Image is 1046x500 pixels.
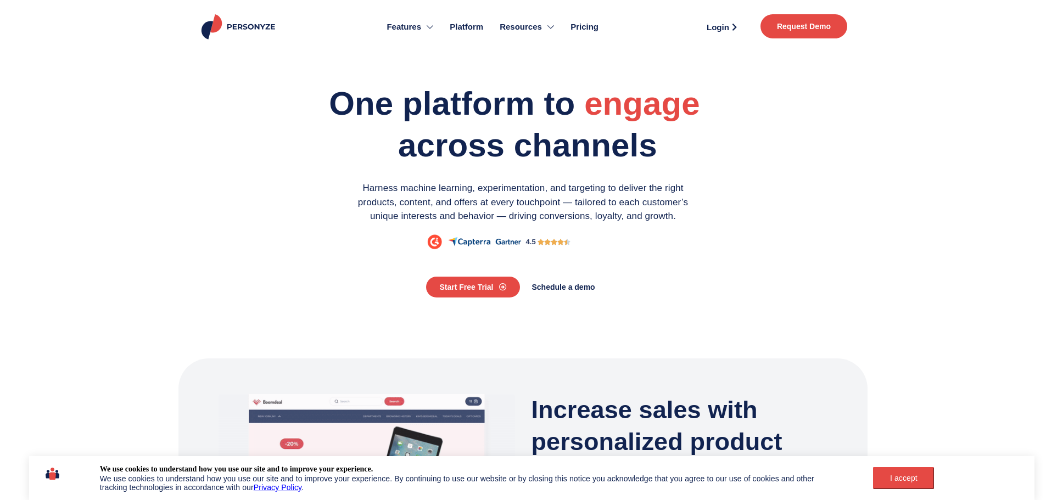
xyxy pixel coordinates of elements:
span: Resources [500,21,542,33]
a: Resources [491,5,562,48]
i:  [538,237,544,247]
h3: Increase sales with personalized product recommendations [532,394,828,490]
img: Personyze logo [199,14,280,40]
i:  [551,237,557,247]
a: Request Demo [760,14,847,38]
div: I accept [880,474,927,482]
button: I accept [873,467,934,489]
span: Login [707,23,729,31]
span: Features [387,21,421,33]
span: Platform [450,21,483,33]
a: Pricing [562,5,607,48]
i:  [557,237,564,247]
div: 4.5/5 [538,237,571,247]
div: We use cookies to understand how you use our site and to improve your experience. [100,464,373,474]
span: Schedule a demo [532,283,595,291]
i:  [564,237,570,247]
div: 4.5 [526,237,536,248]
a: Login [694,19,749,35]
p: Harness machine learning, experimentation, and targeting to deliver the right products, content, ... [345,181,702,223]
a: Start Free Trial [426,277,519,297]
img: icon [46,464,59,483]
span: Start Free Trial [439,283,493,291]
a: Features [378,5,441,48]
div: We use cookies to understand how you use our site and to improve your experience. By continuing t... [100,474,843,492]
span: across channels [398,127,657,164]
span: Pricing [570,21,598,33]
a: Platform [441,5,491,48]
i:  [544,237,551,247]
span: Request Demo [777,23,831,30]
span: One platform to [329,85,575,122]
a: Privacy Policy [254,483,302,492]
